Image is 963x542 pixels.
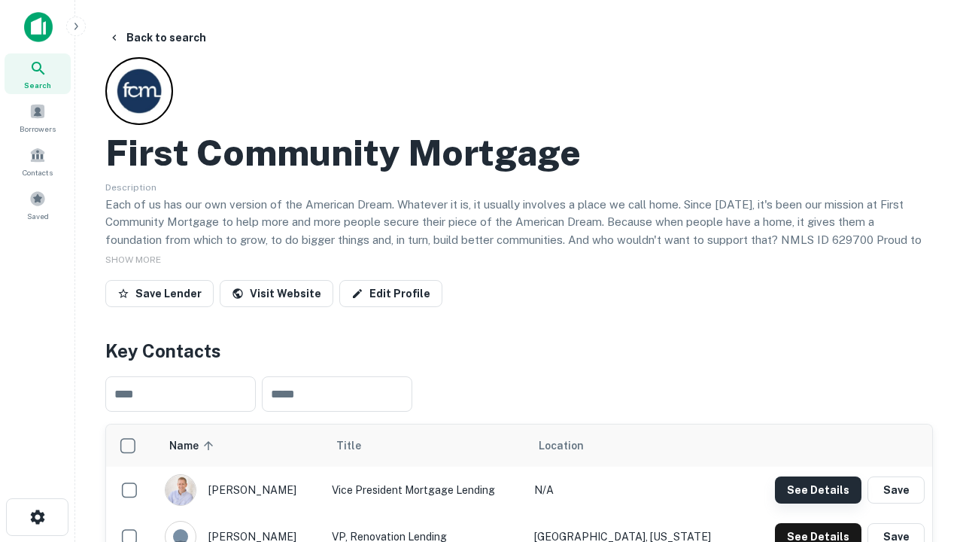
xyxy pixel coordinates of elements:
[105,196,933,266] p: Each of us has our own version of the American Dream. Whatever it is, it usually involves a place...
[888,373,963,446] iframe: Chat Widget
[20,123,56,135] span: Borrowers
[336,437,381,455] span: Title
[775,477,861,504] button: See Details
[339,280,442,307] a: Edit Profile
[165,474,317,506] div: [PERSON_NAME]
[105,337,933,364] h4: Key Contacts
[24,79,51,91] span: Search
[324,467,527,513] td: Vice President Mortgage Lending
[166,475,196,505] img: 1520878720083
[169,437,218,455] span: Name
[5,141,71,181] a: Contacts
[527,425,745,467] th: Location
[527,467,745,513] td: N/A
[27,210,49,222] span: Saved
[867,477,925,504] button: Save
[23,166,53,178] span: Contacts
[105,131,581,175] h2: First Community Mortgage
[24,12,53,42] img: capitalize-icon.png
[157,425,324,467] th: Name
[105,254,161,265] span: SHOW MORE
[5,97,71,138] a: Borrowers
[5,53,71,94] a: Search
[102,24,212,51] button: Back to search
[539,437,584,455] span: Location
[105,280,214,307] button: Save Lender
[324,425,527,467] th: Title
[220,280,333,307] a: Visit Website
[105,182,156,193] span: Description
[5,184,71,225] a: Saved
